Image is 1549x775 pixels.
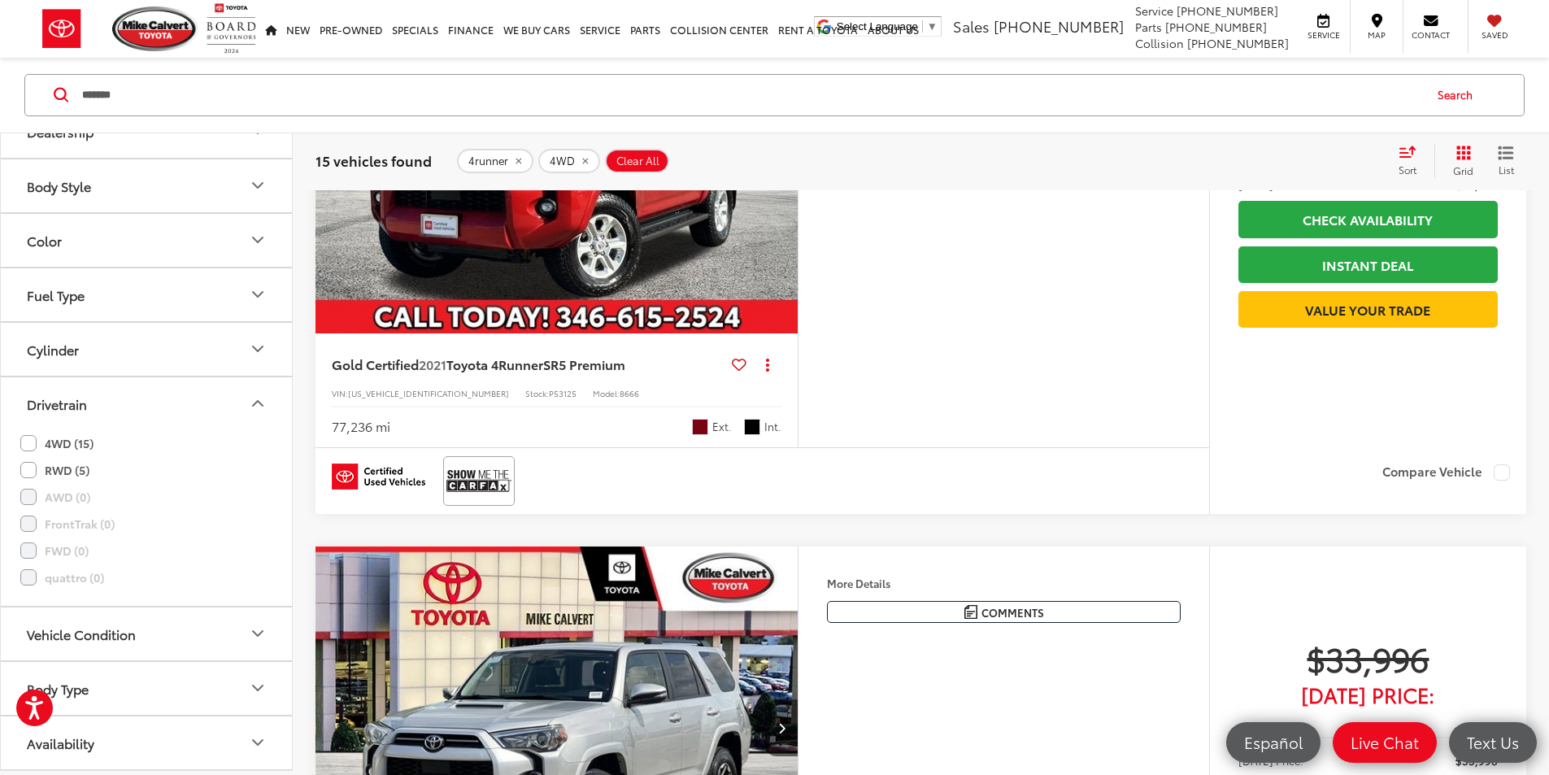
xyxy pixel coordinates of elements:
span: Ext. [712,419,732,434]
span: VIN: [332,387,348,399]
div: Color [27,233,62,248]
span: dropdown dots [766,358,769,371]
div: Drivetrain [27,396,87,411]
div: 77,236 mi [332,417,390,436]
span: Toyota 4Runner [446,355,543,373]
label: FrontTrak (0) [20,511,115,538]
span: 4WD [550,155,575,168]
div: Body Type [248,679,268,699]
div: Vehicle Condition [27,626,136,642]
button: Vehicle ConditionVehicle Condition [1,607,294,660]
span: Sales [953,15,990,37]
label: quattro (0) [20,564,104,591]
button: Search [1422,75,1496,115]
div: Color [248,231,268,250]
span: Int. [764,419,781,434]
span: Contact [1412,29,1450,41]
span: Comments [981,605,1044,620]
span: 2021 [419,355,446,373]
button: Body TypeBody Type [1,662,294,715]
div: Availability [27,735,94,751]
span: Stock: [525,387,549,399]
div: Availability [248,734,268,753]
div: Cylinder [248,340,268,359]
span: ▼ [927,20,938,33]
h4: More Details [827,577,1181,589]
span: [US_VEHICLE_IDENTIFICATION_NUMBER] [348,387,509,399]
span: Collision [1135,35,1184,51]
button: remove 4runner [457,149,533,173]
div: Vehicle Condition [248,625,268,644]
a: Gold Certified2021Toyota 4RunnerSR5 Premium [332,355,725,373]
span: Service [1305,29,1342,41]
span: Saved [1477,29,1512,41]
span: $33,996 [1238,638,1498,678]
span: Clear All [616,155,659,168]
span: Parts [1135,19,1162,35]
span: Graphite [744,419,760,435]
span: P53125 [549,387,577,399]
div: Cylinder [27,342,79,357]
img: Toyota Certified Used Vehicles [332,464,425,490]
label: Compare Vehicle [1382,464,1510,481]
button: ColorColor [1,214,294,267]
img: View CARFAX report [446,459,511,503]
button: CylinderCylinder [1,323,294,376]
button: Next image [765,699,798,756]
button: AvailabilityAvailability [1,716,294,769]
span: 15 vehicles found [315,150,432,170]
a: Text Us [1449,722,1537,763]
span: Text Us [1459,732,1527,752]
span: [PHONE_NUMBER] [1187,35,1289,51]
span: $33,996 [1455,752,1498,768]
span: Live Chat [1342,732,1427,752]
button: Body StyleBody Style [1,159,294,212]
span: [PHONE_NUMBER] [1165,19,1267,35]
a: Instant Deal [1238,246,1498,283]
a: Español [1226,722,1321,763]
button: Comments [827,601,1181,623]
span: Map [1359,29,1395,41]
button: Select sort value [1390,145,1434,177]
div: Body Style [248,176,268,196]
span: Model: [593,387,620,399]
a: Live Chat [1333,722,1437,763]
span: List [1498,163,1514,176]
span: SR5 Premium [543,355,625,373]
div: Body Type [27,681,89,696]
span: 8666 [620,387,639,399]
button: remove 4WD [538,149,600,173]
span: Grid [1453,163,1473,177]
div: Dealership [27,124,94,139]
img: Mike Calvert Toyota [112,7,198,51]
label: RWD (5) [20,457,89,484]
div: Body Style [27,178,91,194]
span: 4runner [468,155,508,168]
div: Fuel Type [248,285,268,305]
span: Sort [1399,163,1416,176]
img: Comments [964,605,977,619]
button: Actions [753,350,781,378]
button: DrivetrainDrivetrain [1,377,294,430]
span: Barcelona Red Metallic [692,419,708,435]
input: Search by Make, Model, or Keyword [80,76,1422,115]
button: List View [1486,145,1526,177]
a: Check Availability [1238,201,1498,237]
span: [PHONE_NUMBER] [1177,2,1278,19]
div: Drivetrain [248,394,268,414]
label: FWD (0) [20,538,89,564]
span: Español [1236,732,1311,752]
span: [DATE] Price: [1238,686,1498,703]
label: AWD (0) [20,484,90,511]
a: Value Your Trade [1238,291,1498,328]
button: Grid View [1434,145,1486,177]
span: Service [1135,2,1173,19]
button: Less [1344,723,1393,752]
button: Fuel TypeFuel Type [1,268,294,321]
button: Clear All [605,149,669,173]
span: [PHONE_NUMBER] [994,15,1124,37]
label: 4WD (15) [20,430,94,457]
span: Gold Certified [332,355,419,373]
div: Fuel Type [27,287,85,303]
